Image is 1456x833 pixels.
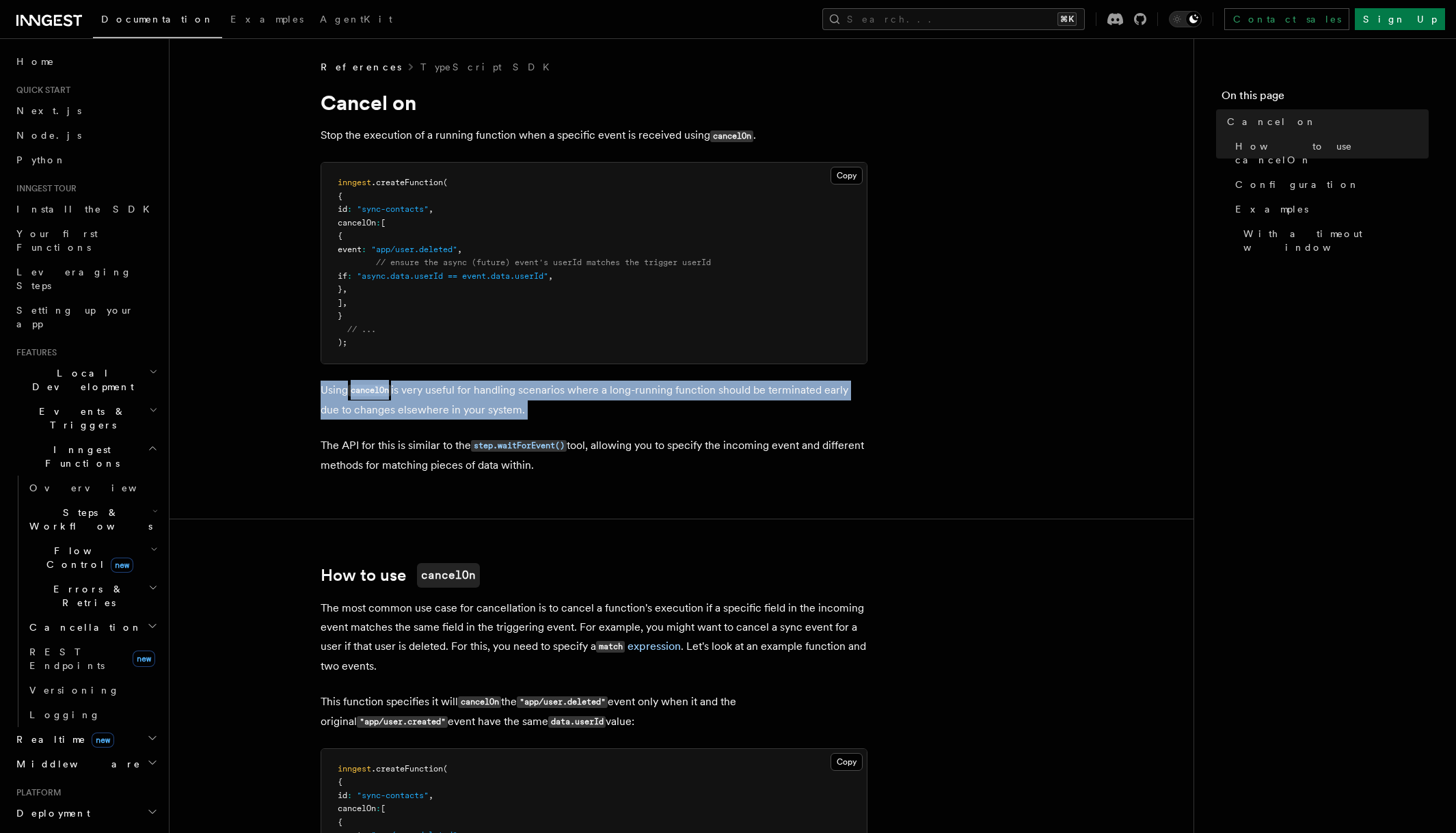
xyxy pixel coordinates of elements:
[29,646,105,671] span: REST Endpoints
[338,218,376,228] span: cancelOn
[1235,178,1360,191] span: Configuration
[831,167,863,185] button: Copy
[1222,87,1429,109] h4: On this page
[357,716,448,728] code: "app/user.created"
[458,696,501,708] code: cancelOn
[1222,109,1429,134] a: Cancel on
[1235,202,1308,216] span: Examples
[11,197,161,221] a: Install the SDK
[347,271,352,281] span: :
[429,204,433,214] span: ,
[443,764,448,774] span: (
[133,651,155,667] span: new
[381,804,386,813] span: [
[357,204,429,214] span: "sync-contacts"
[376,804,381,813] span: :
[457,245,462,254] span: ,
[338,231,342,241] span: {
[376,258,711,267] span: // ensure the async (future) event's userId matches the trigger userId
[11,98,161,123] a: Next.js
[596,641,625,653] code: match
[16,130,81,141] span: Node.js
[357,791,429,800] span: "sync-contacts"
[338,338,347,347] span: );
[93,4,222,38] a: Documentation
[11,801,161,825] button: Deployment
[24,640,161,678] a: REST Endpointsnew
[1243,227,1429,254] span: With a timeout window
[24,702,161,727] a: Logging
[443,178,448,187] span: (
[111,558,133,573] span: new
[11,366,149,394] span: Local Development
[347,204,352,214] span: :
[1230,172,1429,197] a: Configuration
[1224,8,1349,30] a: Contact sales
[11,183,77,194] span: Inngest tour
[548,271,553,281] span: ,
[338,777,342,787] span: {
[11,49,161,74] a: Home
[357,271,548,281] span: "async.data.userId == event.data.userId"
[338,271,347,281] span: if
[417,563,480,588] code: cancelOn
[517,696,608,708] code: "app/user.deleted"
[420,60,558,74] a: TypeScript SDK
[11,85,70,96] span: Quick start
[321,436,867,475] p: The API for this is similar to the tool, allowing you to specify the incoming event and different...
[24,544,150,571] span: Flow Control
[321,126,867,146] p: Stop the execution of a running function when a specific event is received using .
[1230,134,1429,172] a: How to use cancelOn
[312,4,401,37] a: AgentKit
[24,615,161,640] button: Cancellation
[11,260,161,298] a: Leveraging Steps
[16,228,98,253] span: Your first Functions
[338,191,342,201] span: {
[548,716,606,728] code: data.userId
[24,538,161,577] button: Flow Controlnew
[381,218,386,228] span: [
[338,764,371,774] span: inngest
[1227,115,1317,128] span: Cancel on
[320,14,392,25] span: AgentKit
[710,131,753,142] code: cancelOn
[29,482,170,493] span: Overview
[362,245,366,254] span: :
[11,727,161,752] button: Realtimenew
[321,563,480,588] a: How to usecancelOn
[24,582,148,610] span: Errors & Retries
[11,733,114,746] span: Realtime
[24,678,161,702] a: Versioning
[1235,139,1429,167] span: How to use cancelOn
[471,439,567,452] a: step.waitForEvent()
[338,298,342,308] span: ]
[338,245,362,254] span: event
[347,791,352,800] span: :
[338,791,347,800] span: id
[24,577,161,615] button: Errors & Retries
[371,178,443,187] span: .createFunction
[11,806,90,820] span: Deployment
[822,8,1085,30] button: Search...⌘K
[338,311,342,320] span: }
[338,284,342,294] span: }
[371,245,457,254] span: "app/user.deleted"
[16,105,81,116] span: Next.js
[11,298,161,336] a: Setting up your app
[16,267,132,291] span: Leveraging Steps
[11,752,161,776] button: Middleware
[11,347,57,358] span: Features
[11,148,161,172] a: Python
[11,437,161,476] button: Inngest Functions
[11,405,149,432] span: Events & Triggers
[16,55,55,68] span: Home
[29,709,100,720] span: Logging
[16,305,134,329] span: Setting up your app
[321,381,867,420] p: Using is very useful for handling scenarios where a long-running function should be terminated ea...
[376,218,381,228] span: :
[24,500,161,538] button: Steps & Workflows
[321,60,401,74] span: References
[16,154,66,165] span: Python
[101,14,214,25] span: Documentation
[338,817,342,827] span: {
